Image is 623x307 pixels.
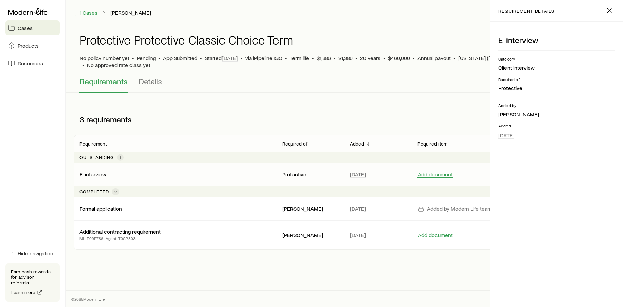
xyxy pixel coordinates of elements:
span: • [200,55,202,62]
span: • [158,55,160,62]
span: Resources [18,60,43,67]
h1: Protective Protective Classic Choice Term [79,33,293,47]
p: Added by Modern Life team [427,205,492,212]
span: 1 [120,155,121,160]
div: Application details tabs [79,76,609,93]
span: Learn more [11,290,36,295]
span: • [334,55,336,62]
p: ML-T09R786; Agent-T0CP803 [79,235,161,242]
p: Outstanding [79,155,114,160]
span: Term life [290,55,309,62]
p: Started [205,55,238,62]
p: Completed [79,189,109,194]
p: Category [498,56,615,62]
span: Details [139,76,162,86]
p: Added [350,141,364,147]
span: Annual payout [417,55,451,62]
span: • [285,55,287,62]
span: Requirements [79,76,128,86]
a: [PERSON_NAME] [110,10,152,16]
p: Client interview [498,64,615,71]
span: • [82,62,84,68]
span: 2 [114,189,117,194]
span: $1,386 [338,55,353,62]
p: Required item [417,141,447,147]
span: 20 years [360,55,380,62]
p: E-interview [498,35,615,45]
a: Resources [5,56,60,71]
p: [PERSON_NAME] [498,111,615,118]
button: Hide navigation [5,246,60,261]
span: [DATE] [222,55,238,62]
span: [DATE] [498,132,514,139]
span: • [312,55,314,62]
span: • [355,55,357,62]
p: Requirement [79,141,107,147]
span: App Submitted [163,55,197,62]
a: Cases [74,9,98,17]
span: No policy number yet [79,55,129,62]
button: Add document [417,171,453,178]
a: Products [5,38,60,53]
p: © 2025 Modern Life [71,296,105,302]
span: Hide navigation [18,250,53,257]
p: [PERSON_NAME] [282,205,339,212]
span: • [413,55,415,62]
p: E-interview [79,171,106,178]
span: requirements [86,115,132,124]
span: Cases [18,24,33,31]
p: Protective [498,85,615,91]
span: [DATE] [350,171,366,178]
span: [DATE] [350,205,366,212]
p: Required of [282,141,308,147]
a: Cases [5,20,60,35]
p: Earn cash rewards for advisor referrals. [11,269,54,285]
p: Additional contracting requirement [79,228,161,235]
div: Earn cash rewards for advisor referrals.Learn more [5,263,60,302]
span: No approved rate class yet [87,62,150,68]
span: Products [18,42,39,49]
p: Required of [498,76,615,82]
span: • [453,55,456,62]
span: • [383,55,385,62]
span: 3 [79,115,84,124]
span: [DATE] [350,232,366,238]
span: • [241,55,243,62]
span: $1,386 [317,55,331,62]
p: Protective [282,171,339,178]
p: Formal application [79,205,122,212]
span: [US_STATE] ([GEOGRAPHIC_DATA]) [458,55,541,62]
span: • [132,55,134,62]
p: Added [498,123,615,129]
p: Pending [137,55,156,62]
p: [PERSON_NAME] [282,232,339,238]
span: via iPipeline IGO [245,55,282,62]
p: Added by [498,103,615,108]
span: $460,000 [388,55,410,62]
button: Add document [417,232,453,238]
p: requirement details [498,8,554,14]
